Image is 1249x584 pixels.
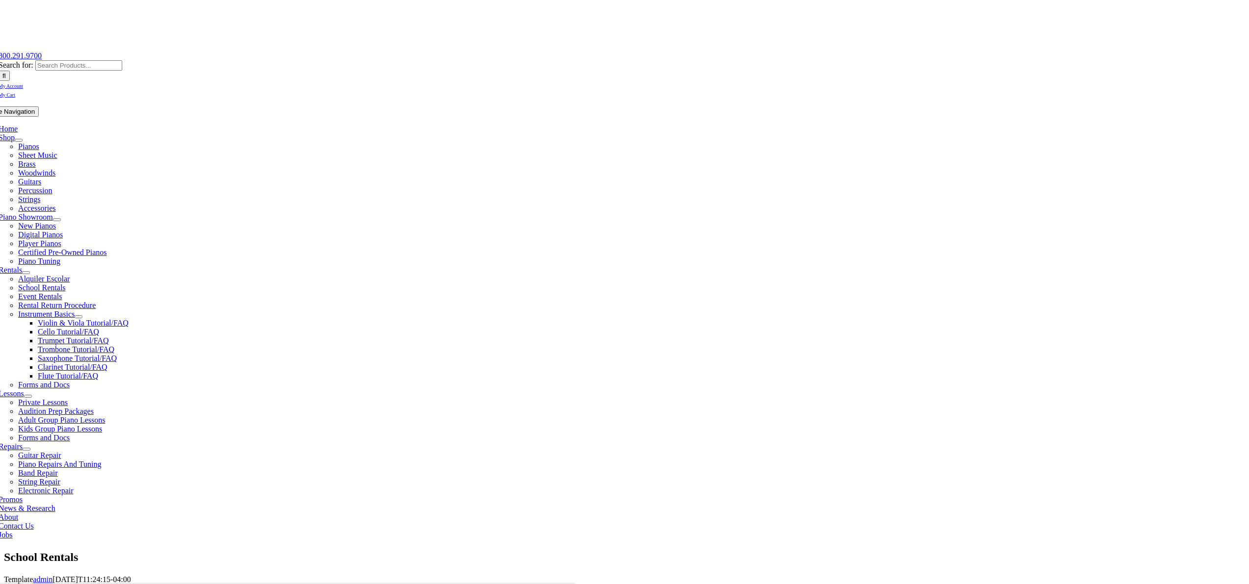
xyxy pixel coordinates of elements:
[18,486,73,495] a: Electronic Repair
[81,2,108,13] input: Page
[38,363,107,371] a: Clarinet Tutorial/FAQ
[53,575,131,584] span: [DATE]T11:24:15-04:00
[18,248,106,256] a: Certified Pre-Owned Pianos
[18,469,57,477] a: Band Repair
[38,345,114,354] a: Trombone Tutorial/FAQ
[18,160,36,168] a: Brass
[18,204,55,212] a: Accessories
[18,301,96,309] a: Rental Return Procedure
[18,257,60,265] a: Piano Tuning
[18,478,60,486] a: String Repair
[18,292,62,301] a: Event Rentals
[15,139,23,142] button: Open submenu of Shop
[38,372,98,380] a: Flute Tutorial/FAQ
[18,416,105,424] a: Adult Group Piano Lessons
[23,448,30,451] button: Open submenu of Repairs
[18,433,70,442] a: Forms and Docs
[22,271,30,274] button: Open submenu of Rentals
[108,2,123,13] span: of 2
[18,451,61,459] a: Guitar Repair
[18,169,55,177] a: Woodwinds
[18,310,75,318] a: Instrument Basics
[18,407,94,415] a: Audition Prep Packages
[18,178,41,186] a: Guitars
[280,2,349,13] select: Zoom
[18,142,39,151] a: Pianos
[35,60,122,71] input: Search Products...
[18,239,61,248] a: Player Pianos
[53,218,61,221] button: Open submenu of Piano Showroom
[18,398,68,406] a: Private Lessons
[38,319,129,327] a: Violin & Viola Tutorial/FAQ
[38,354,117,362] a: Saxophone Tutorial/FAQ
[18,186,52,195] a: Percussion
[18,222,56,230] a: New Pianos
[38,336,108,345] a: Trumpet Tutorial/FAQ
[18,230,63,239] a: Digital Pianos
[18,275,70,283] a: Alquiler Escolar
[24,395,32,398] button: Open submenu of Lessons
[18,460,101,468] a: Piano Repairs And Tuning
[18,425,102,433] a: Kids Group Piano Lessons
[38,328,99,336] a: Cello Tutorial/FAQ
[18,283,65,292] a: School Rentals
[18,381,70,389] a: Forms and Docs
[33,575,53,584] a: admin
[18,195,40,203] a: Strings
[18,151,57,159] a: Sheet Music
[4,575,33,584] span: Template
[75,315,82,318] button: Open submenu of Instrument Basics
